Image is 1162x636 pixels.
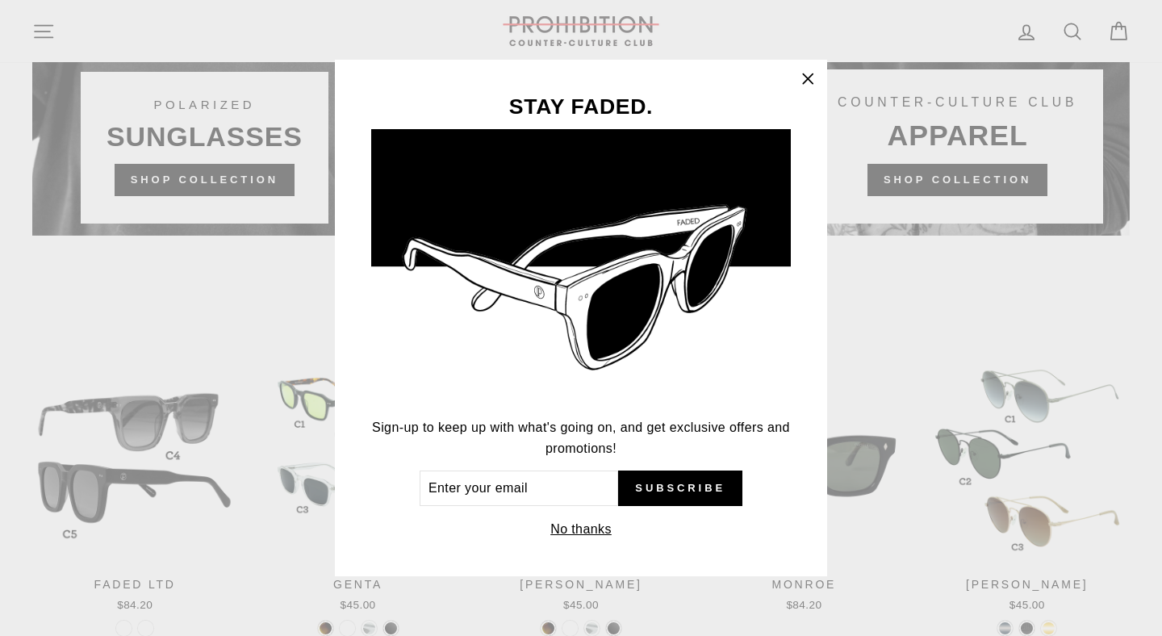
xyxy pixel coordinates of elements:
[420,471,618,506] input: Enter your email
[618,471,742,506] button: Subscribe
[371,96,791,118] h3: STAY FADED.
[545,518,617,541] button: No thanks
[371,417,791,458] p: Sign-up to keep up with what's going on, and get exclusive offers and promotions!
[635,481,725,496] span: Subscribe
